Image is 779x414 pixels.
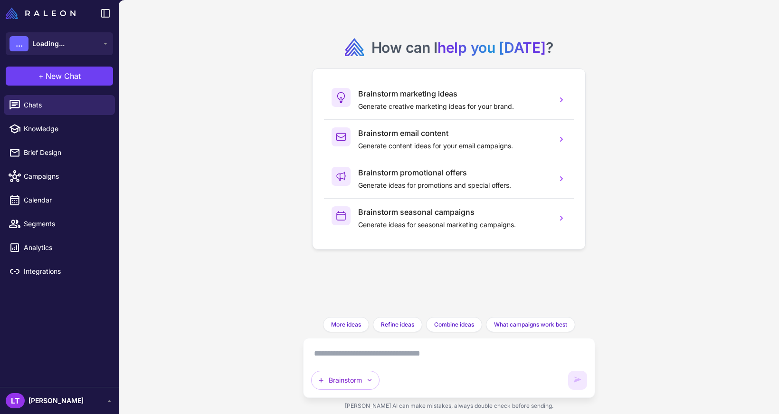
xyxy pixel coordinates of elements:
span: What campaigns work best [494,320,567,329]
a: Calendar [4,190,115,210]
span: Knowledge [24,124,107,134]
h2: How can I ? [371,38,553,57]
h3: Brainstorm promotional offers [358,167,549,178]
button: +New Chat [6,67,113,86]
span: + [38,70,44,82]
span: [PERSON_NAME] [28,395,84,406]
span: Calendar [24,195,107,205]
a: Segments [4,214,115,234]
span: New Chat [46,70,81,82]
p: Generate ideas for promotions and special offers. [358,180,549,191]
span: help you [DATE] [437,39,546,56]
span: Brief Design [24,147,107,158]
span: Combine ideas [434,320,474,329]
button: What campaigns work best [486,317,575,332]
a: Integrations [4,261,115,281]
a: Brief Design [4,143,115,163]
p: Generate content ideas for your email campaigns. [358,141,549,151]
img: Raleon Logo [6,8,76,19]
a: Chats [4,95,115,115]
a: Knowledge [4,119,115,139]
span: Refine ideas [381,320,414,329]
span: Segments [24,219,107,229]
div: ... [9,36,28,51]
button: Refine ideas [373,317,422,332]
a: Raleon Logo [6,8,79,19]
div: [PERSON_NAME] AI can make mistakes, always double check before sending. [303,398,595,414]
span: Integrations [24,266,107,277]
h3: Brainstorm seasonal campaigns [358,206,549,218]
a: Campaigns [4,166,115,186]
h3: Brainstorm marketing ideas [358,88,549,99]
a: Analytics [4,238,115,258]
h3: Brainstorm email content [358,127,549,139]
button: More ideas [323,317,369,332]
span: Campaigns [24,171,107,182]
button: Combine ideas [426,317,482,332]
span: Analytics [24,242,107,253]
span: More ideas [331,320,361,329]
p: Generate creative marketing ideas for your brand. [358,101,549,112]
span: Loading... [32,39,65,49]
span: Chats [24,100,107,110]
p: Generate ideas for seasonal marketing campaigns. [358,220,549,230]
button: ...Loading... [6,32,113,55]
div: LT [6,393,25,408]
button: Brainstorm [311,371,380,390]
